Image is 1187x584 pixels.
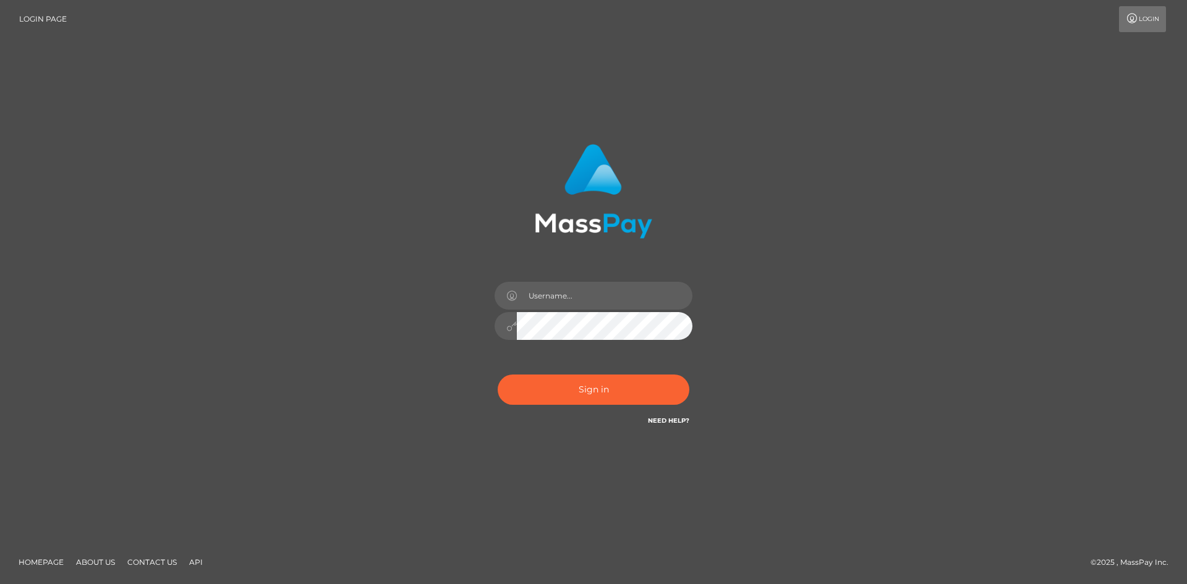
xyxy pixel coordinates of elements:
img: MassPay Login [535,144,652,239]
a: Need Help? [648,417,689,425]
a: API [184,552,208,572]
button: Sign in [498,375,689,405]
a: Login Page [19,6,67,32]
a: Contact Us [122,552,182,572]
div: © 2025 , MassPay Inc. [1091,556,1178,569]
a: Login [1119,6,1166,32]
a: Homepage [14,552,69,572]
a: About Us [71,552,120,572]
input: Username... [517,282,692,310]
